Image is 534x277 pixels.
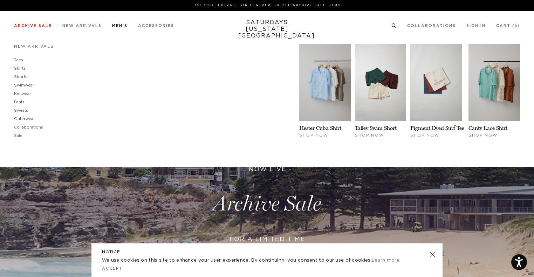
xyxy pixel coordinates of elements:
[14,92,31,96] a: Knitwear
[515,25,518,28] small: 0
[102,266,122,270] a: Accept
[468,125,507,131] a: Canty Lace Shirt
[102,249,432,255] h5: NOTICE
[407,24,456,28] a: Collaborations
[62,24,102,28] a: New Arrivals
[14,109,28,112] a: Sweats
[14,67,26,70] a: Shirts
[14,100,25,104] a: Pants
[238,19,296,39] a: SATURDAYS[US_STATE][GEOGRAPHIC_DATA]
[14,44,54,48] a: New Arrivals
[496,24,520,28] a: Cart (0)
[299,125,341,131] a: Hester Cuba Shirt
[14,134,22,138] a: Sale
[14,75,27,79] a: Shorts
[410,125,464,131] a: Pigment Dyed Surf Tee
[14,83,34,87] a: Swimwear
[355,125,397,131] a: Talley Swim Short
[466,24,486,28] a: Sign In
[102,257,407,264] p: We use cookies on this site to enhance your user experience. By continuing, you consent to our us...
[372,258,399,263] a: Learn more
[14,58,23,62] a: Tees
[14,24,52,28] a: Archive Sale
[112,24,128,28] a: Men's
[14,117,35,121] a: Outerwear
[17,3,517,8] p: Use Code EXTRA15 for Further 15% Off Archive Sale Items
[14,125,43,129] a: Collaborations
[138,24,174,28] a: Accessories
